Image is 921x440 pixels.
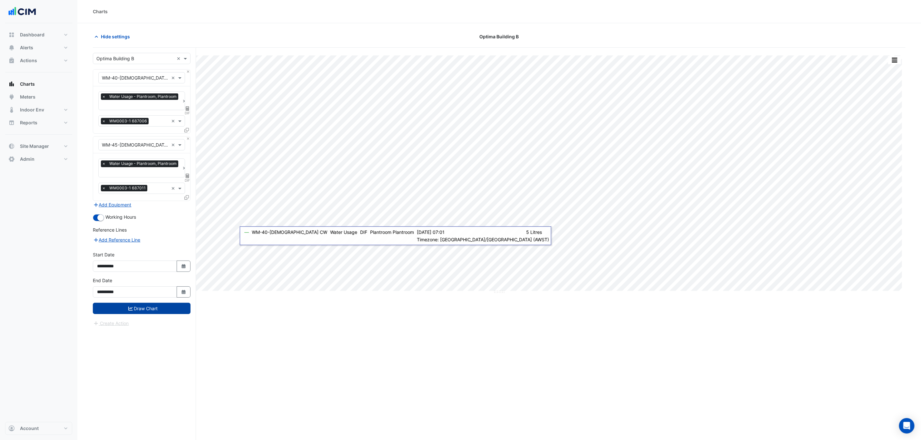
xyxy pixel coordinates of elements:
button: More Options [888,56,901,64]
button: Meters [5,91,72,103]
button: Charts [5,78,72,91]
span: Clear [177,55,182,62]
app-icon: Admin [8,156,15,162]
app-escalated-ticket-create-button: Please draw the charts first [93,320,129,325]
app-icon: Charts [8,81,15,87]
span: Dashboard [20,32,44,38]
span: Account [20,425,39,432]
app-icon: Reports [8,120,15,126]
app-icon: Dashboard [8,32,15,38]
button: Admin [5,153,72,166]
span: Clone Favourites and Tasks from this Equipment to other Equipment [184,127,189,133]
button: Account [5,422,72,435]
span: DIF [185,178,190,183]
span: DIF [185,110,190,116]
span: Actions [20,57,37,64]
span: Optima Building B [479,33,519,40]
app-icon: Alerts [8,44,15,51]
span: Choose Function [185,106,191,111]
button: Hide settings [93,31,134,42]
span: Clear [171,118,177,124]
fa-icon: Select Date [181,263,187,269]
app-icon: Indoor Env [8,107,15,113]
button: Actions [5,54,72,67]
span: Clear [182,98,186,104]
button: Add Equipment [93,201,132,208]
span: Clear [182,165,186,171]
span: × [101,93,107,100]
button: Close [186,137,190,141]
span: Clone Favourites and Tasks from this Equipment to other Equipment [184,195,189,200]
span: Admin [20,156,34,162]
span: Reports [20,120,37,126]
button: Dashboard [5,28,72,41]
button: Reports [5,116,72,129]
span: Clear [171,74,177,81]
span: Clear [171,185,177,192]
span: WM0003-1 687011 [108,185,147,191]
app-icon: Site Manager [8,143,15,149]
span: Water Usage - Plantroom, Plantroom [108,93,178,100]
app-icon: Actions [8,57,15,64]
button: Alerts [5,41,72,54]
button: Indoor Env [5,103,72,116]
span: Indoor Env [20,107,44,113]
span: Charts [20,81,35,87]
button: Site Manager [5,140,72,153]
label: Reference Lines [93,226,127,233]
span: × [101,160,107,167]
span: Site Manager [20,143,49,149]
span: Choose Function [185,173,191,178]
span: Hide settings [101,33,130,40]
span: Meters [20,94,35,100]
span: × [101,185,107,191]
span: Working Hours [105,214,136,220]
div: Open Intercom Messenger [899,418,915,434]
button: Draw Chart [93,303,191,314]
span: Alerts [20,44,33,51]
label: End Date [93,277,112,284]
label: Start Date [93,251,114,258]
button: Add Reference Line [93,236,141,244]
span: WM0003-1 687006 [108,118,149,124]
button: Close [186,70,190,74]
fa-icon: Select Date [181,289,187,295]
app-icon: Meters [8,94,15,100]
span: Clear [171,141,177,148]
span: Water Usage - Plantroom, Plantroom [108,160,178,167]
span: × [101,118,107,124]
div: Charts [93,8,108,15]
img: Company Logo [8,5,37,18]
